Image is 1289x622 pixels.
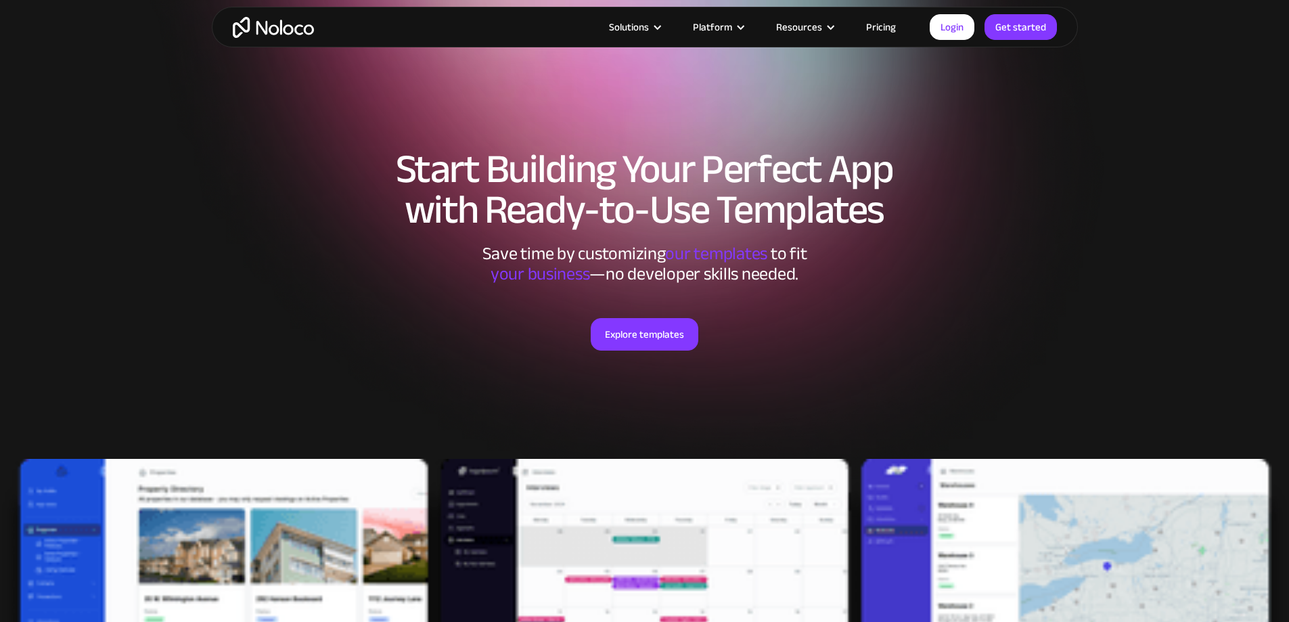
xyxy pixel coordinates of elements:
[225,149,1064,230] h1: Start Building Your Perfect App with Ready-to-Use Templates
[930,14,974,40] a: Login
[985,14,1057,40] a: Get started
[693,18,732,36] div: Platform
[759,18,849,36] div: Resources
[849,18,913,36] a: Pricing
[442,244,848,284] div: Save time by customizing to fit ‍ —no developer skills needed.
[676,18,759,36] div: Platform
[233,17,314,38] a: home
[609,18,649,36] div: Solutions
[591,318,698,351] a: Explore templates
[665,237,767,270] span: our templates
[491,257,590,290] span: your business
[592,18,676,36] div: Solutions
[776,18,822,36] div: Resources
